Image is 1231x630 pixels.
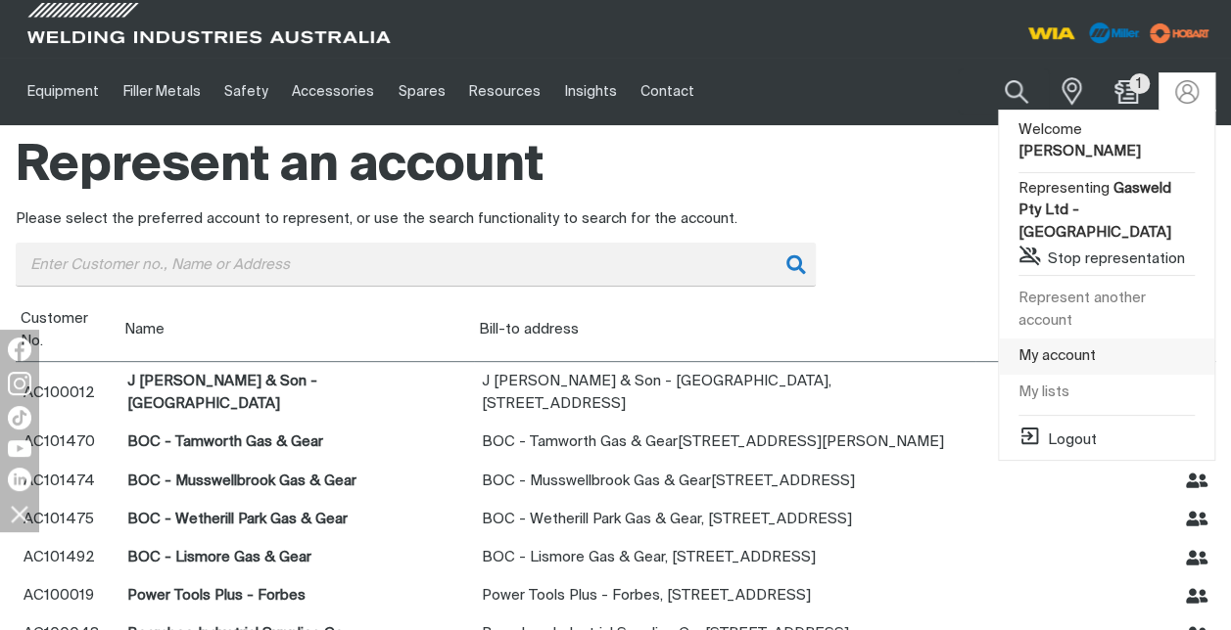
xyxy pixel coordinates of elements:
[474,500,975,538] td: , [STREET_ADDRESS]
[474,362,975,424] td: , [STREET_ADDRESS]
[1018,122,1141,159] span: Welcome
[119,461,475,499] td: BOC - Musswellbrook Gas & Gear
[16,298,119,362] th: Customer No.
[16,362,119,424] td: AC100012
[119,500,475,538] td: BOC - Wetherill Park Gas & Gear
[1018,144,1141,158] b: [PERSON_NAME]
[119,298,475,362] th: Name
[482,374,829,388] span: J [PERSON_NAME] & Son - [GEOGRAPHIC_DATA]
[119,538,475,576] td: BOC - Lismore Gas & Gear
[387,58,457,125] a: Spares
[482,434,678,449] span: BOC - Tamworth Gas & Gear
[16,423,119,461] td: AC101470
[999,281,1214,338] a: Represent another account
[1144,19,1215,48] img: miller
[16,58,916,125] nav: Main
[1186,547,1208,569] button: Represent BOC - Lismore Gas & Gear
[474,298,975,362] th: Bill-to address
[482,473,711,488] span: BOC - Musswellbrook Gas & Gear
[16,500,1215,538] tr: BOC - Wetherill Park Gas & Gear
[16,243,816,287] input: Enter Customer no., Name or Address
[999,178,1214,245] div: Representing
[482,550,665,564] span: BOC - Lismore Gas & Gear
[16,500,119,538] td: AC101475
[1186,470,1208,492] button: Represent BOC - Musswellbrook Gas & Gear
[16,135,1215,199] h1: Represent an account
[16,423,1215,461] tr: BOC - Tamworth Gas & Gear
[16,576,119,614] td: AC100019
[1018,244,1185,267] button: Stop representation
[119,423,475,461] td: BOC - Tamworth Gas & Gear
[16,362,1215,424] tr: J Blackwood & Son - Newcastle
[8,406,31,429] img: TikTok
[16,576,1215,614] tr: Power Tools Plus - Forbes
[16,208,1215,231] div: Please select the preferred account to represent, or use the search functionality to search for t...
[16,461,119,499] td: AC101474
[1186,585,1208,607] button: Represent Power Tools Plus - Forbes
[16,58,111,125] a: Equipment
[16,243,816,287] div: Customer
[1018,181,1171,240] b: Gasweld Pty Ltd - [GEOGRAPHIC_DATA]
[8,468,31,491] img: LinkedIn
[457,58,552,125] a: Resources
[474,538,975,576] td: , [STREET_ADDRESS]
[8,372,31,395] img: Instagram
[16,538,1215,576] tr: BOC - Lismore Gas & Gear
[474,461,975,499] td: [STREET_ADDRESS]
[1018,425,1097,448] button: Logout
[119,576,475,614] td: Power Tools Plus - Forbes
[119,362,475,424] td: J [PERSON_NAME] & Son - [GEOGRAPHIC_DATA]
[111,58,212,125] a: Filler Metals
[552,58,628,125] a: Insights
[482,588,660,603] span: Power Tools Plus - Forbes
[16,538,119,576] td: AC101492
[8,440,31,457] img: YouTube
[474,423,975,461] td: [STREET_ADDRESS][PERSON_NAME]
[280,58,386,125] a: Accessories
[958,68,1049,114] input: Product name or item number...
[213,58,280,125] a: Safety
[999,338,1214,375] a: My account
[983,68,1050,114] button: Search products
[482,512,701,526] span: BOC - Wetherill Park Gas & Gear
[629,58,706,125] a: Contact
[16,461,1215,499] tr: BOC - Musswellbrook Gas & Gear
[8,337,31,361] img: Facebook
[3,497,36,530] img: hide socials
[474,576,975,614] td: , [STREET_ADDRESS]
[1186,508,1208,530] button: Represent BOC - Wetherill Park Gas & Gear
[999,375,1214,411] a: My lists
